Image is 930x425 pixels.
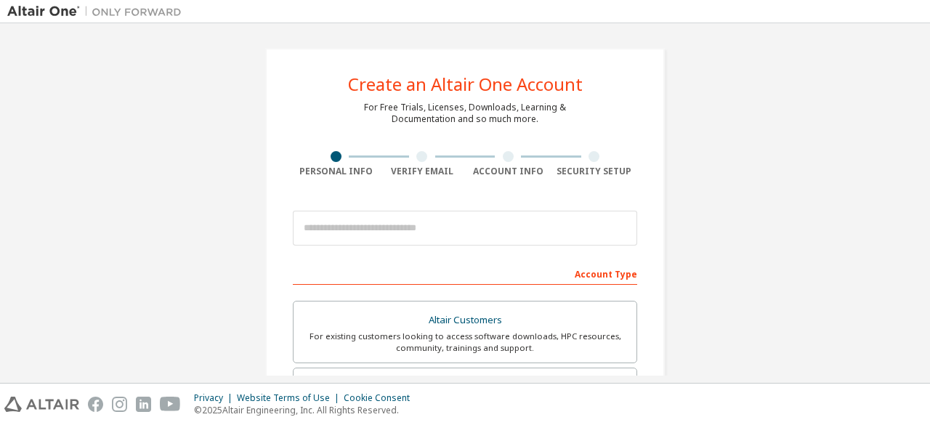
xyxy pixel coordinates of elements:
div: Security Setup [551,166,638,177]
div: Privacy [194,392,237,404]
div: Altair Customers [302,310,628,331]
div: For existing customers looking to access software downloads, HPC resources, community, trainings ... [302,331,628,354]
p: © 2025 Altair Engineering, Inc. All Rights Reserved. [194,404,418,416]
img: linkedin.svg [136,397,151,412]
div: Account Info [465,166,551,177]
img: altair_logo.svg [4,397,79,412]
div: Personal Info [293,166,379,177]
img: Altair One [7,4,189,19]
div: Create an Altair One Account [348,76,583,93]
div: Account Type [293,262,637,285]
div: Website Terms of Use [237,392,344,404]
img: youtube.svg [160,397,181,412]
div: Cookie Consent [344,392,418,404]
img: facebook.svg [88,397,103,412]
div: For Free Trials, Licenses, Downloads, Learning & Documentation and so much more. [364,102,566,125]
img: instagram.svg [112,397,127,412]
div: Verify Email [379,166,466,177]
